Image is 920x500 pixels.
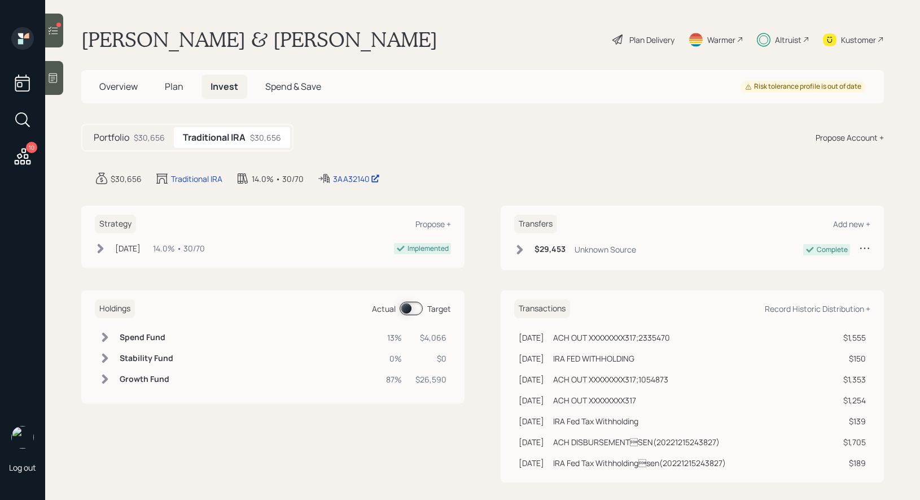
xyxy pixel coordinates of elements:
[843,353,866,364] div: $150
[134,132,165,144] div: $30,656
[575,244,636,255] div: Unknown Source
[95,299,135,318] h6: Holdings
[519,332,544,344] div: [DATE]
[372,303,396,315] div: Actual
[415,332,446,344] div: $4,066
[629,34,674,46] div: Plan Delivery
[514,215,557,233] h6: Transfers
[707,34,735,46] div: Warmer
[165,80,183,93] span: Plan
[120,354,173,363] h6: Stability Fund
[843,436,866,448] div: $1,705
[81,27,437,52] h1: [PERSON_NAME] & [PERSON_NAME]
[519,457,544,469] div: [DATE]
[120,375,173,384] h6: Growth Fund
[843,415,866,427] div: $139
[765,303,870,314] div: Record Historic Distribution +
[514,299,570,318] h6: Transactions
[153,242,205,254] div: 14.0% • 30/70
[519,436,544,448] div: [DATE]
[11,426,34,449] img: treva-nostdahl-headshot.png
[843,373,866,385] div: $1,353
[333,173,380,185] div: 3AA32140
[386,373,402,385] div: 87%
[415,219,451,229] div: Propose +
[111,173,142,185] div: $30,656
[519,353,544,364] div: [DATE]
[553,332,670,344] div: ACH OUT XXXXXXXX317;2335470
[775,34,801,46] div: Altruist
[252,173,304,185] div: 14.0% • 30/70
[9,462,36,473] div: Log out
[843,394,866,406] div: $1,254
[535,245,566,254] h6: $29,453
[553,457,726,469] div: IRA Fed Tax Withholdingsen(20221215243827)
[843,457,866,469] div: $189
[841,34,876,46] div: Kustomer
[519,415,544,427] div: [DATE]
[553,436,720,448] div: ACH DISBURSEMENTSEN(20221215243827)
[833,219,870,229] div: Add new +
[115,242,141,254] div: [DATE]
[408,244,449,254] div: Implemented
[553,373,668,385] div: ACH OUT XXXXXXXX317;1054873
[817,245,848,255] div: Complete
[95,215,136,233] h6: Strategy
[553,394,636,406] div: ACH OUT XXXXXXXX317
[519,394,544,406] div: [DATE]
[415,353,446,364] div: $0
[745,82,861,92] div: Risk tolerance profile is out of date
[386,332,402,344] div: 13%
[553,415,638,427] div: IRA Fed Tax Withholding
[183,132,246,143] h5: Traditional IRA
[99,80,138,93] span: Overview
[120,333,173,342] h6: Spend Fund
[386,353,402,364] div: 0%
[211,80,238,93] span: Invest
[816,132,884,144] div: Propose Account +
[415,373,446,385] div: $26,590
[171,173,222,185] div: Traditional IRA
[26,142,37,153] div: 10
[250,132,281,144] div: $30,656
[427,303,451,315] div: Target
[94,132,129,143] h5: Portfolio
[843,332,866,344] div: $1,555
[265,80,321,93] span: Spend & Save
[519,373,544,385] div: [DATE]
[553,353,634,364] div: IRA FED WITHHOLDING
